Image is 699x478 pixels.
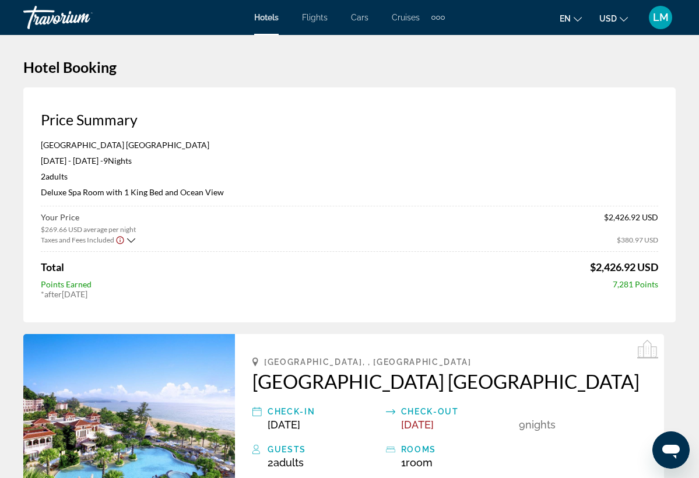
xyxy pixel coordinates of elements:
p: Deluxe Spa Room with 1 King Bed and Ocean View [41,187,658,197]
span: Room [406,456,433,469]
span: Total [41,261,64,273]
span: en [560,14,571,23]
p: [GEOGRAPHIC_DATA] [GEOGRAPHIC_DATA] [41,140,658,150]
button: Extra navigation items [431,8,445,27]
span: [DATE] [401,419,434,431]
span: $269.66 USD average per night [41,225,136,234]
a: Cruises [392,13,420,22]
div: Check-in [268,405,380,419]
a: Travorium [23,2,140,33]
button: User Menu [645,5,676,30]
span: $2,426.92 USD [604,212,658,234]
span: 1 [401,456,433,469]
span: Taxes and Fees Included [41,236,114,244]
span: 2 [268,456,304,469]
div: rooms [401,442,514,456]
a: Cars [351,13,368,22]
button: Show Taxes and Fees disclaimer [115,234,125,245]
div: * [DATE] [41,289,658,299]
a: Hotels [254,13,279,22]
span: 7,281 Points [613,279,658,289]
span: Nights [525,419,556,431]
a: [GEOGRAPHIC_DATA] [GEOGRAPHIC_DATA] [252,370,647,393]
span: [DATE] [268,419,300,431]
button: Change currency [599,10,628,27]
button: Show Taxes and Fees breakdown [41,234,135,245]
span: Your Price [41,212,136,222]
span: 2 [41,171,68,181]
span: USD [599,14,617,23]
span: Nights [108,156,132,166]
span: 9 [519,419,525,431]
span: [GEOGRAPHIC_DATA], , [GEOGRAPHIC_DATA] [264,357,472,367]
button: Change language [560,10,582,27]
span: Adults [45,171,68,181]
span: Points Earned [41,279,92,289]
div: Guests [268,442,380,456]
span: LM [653,12,669,23]
span: 9 [103,156,108,166]
iframe: Button to launch messaging window [652,431,690,469]
span: $380.97 USD [617,236,658,244]
a: Flights [302,13,328,22]
p: [DATE] - [DATE] - [41,156,658,166]
div: Check-out [401,405,514,419]
span: $2,426.92 USD [590,261,658,273]
span: after [44,289,62,299]
h1: Hotel Booking [23,58,676,76]
span: Adults [273,456,304,469]
h3: Price Summary [41,111,658,128]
